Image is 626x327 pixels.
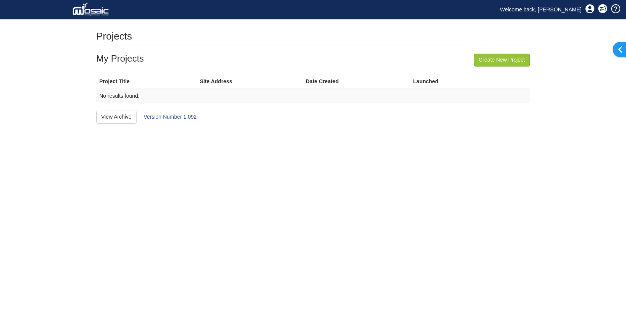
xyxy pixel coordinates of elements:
a: View Archive [96,111,137,124]
img: logo_white.png [72,2,111,17]
th: Site Address [197,75,303,89]
th: Launched [410,75,496,89]
a: Create New Project [474,54,530,67]
h1: Projects [96,31,132,42]
th: Date Created [303,75,410,89]
th: Project Title [96,75,197,89]
div: No results found. [99,92,527,100]
a: Welcome back, [PERSON_NAME] [494,4,587,15]
h3: My Projects [96,54,530,63]
a: Version Number 1.092 [144,114,197,120]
